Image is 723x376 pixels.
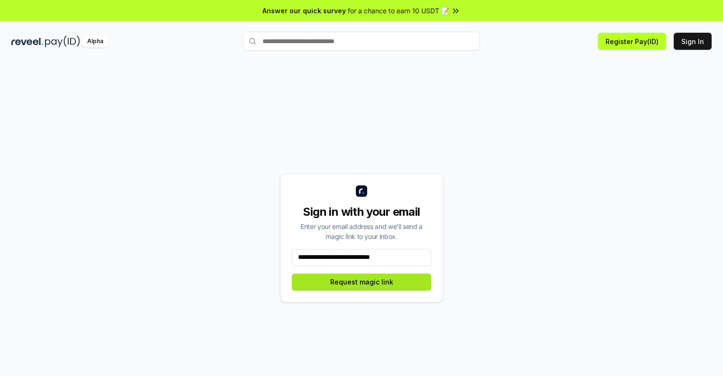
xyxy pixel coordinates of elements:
img: pay_id [45,36,80,47]
button: Register Pay(ID) [598,33,666,50]
span: for a chance to earn 10 USDT 📝 [348,6,449,16]
img: reveel_dark [11,36,43,47]
span: Answer our quick survey [262,6,346,16]
div: Sign in with your email [292,204,431,220]
button: Request magic link [292,274,431,291]
img: logo_small [356,185,367,197]
div: Enter your email address and we’ll send a magic link to your inbox. [292,221,431,241]
button: Sign In [674,33,712,50]
div: Alpha [82,36,108,47]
